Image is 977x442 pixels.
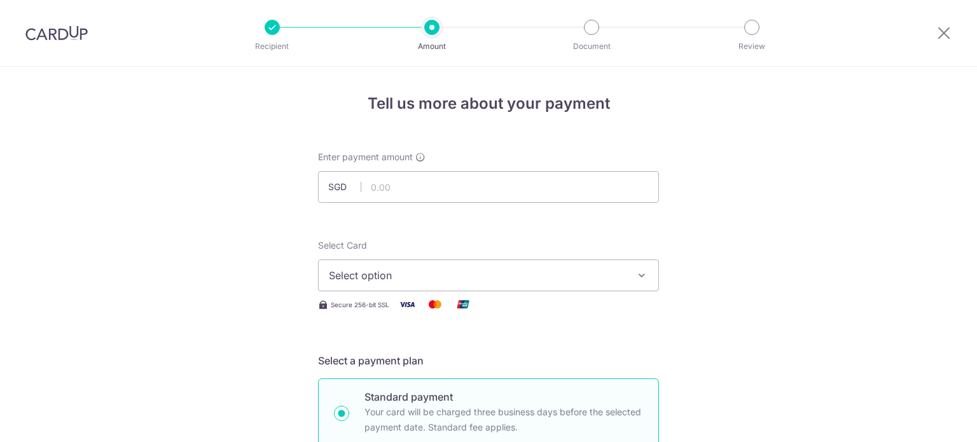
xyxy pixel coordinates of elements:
[394,296,420,312] img: Visa
[705,40,799,53] p: Review
[364,389,643,404] p: Standard payment
[318,92,659,115] h4: Tell us more about your payment
[385,40,479,53] p: Amount
[318,171,659,203] input: 0.00
[318,259,659,291] button: Select option
[328,181,361,193] span: SGD
[318,240,367,251] span: translation missing: en.payables.payment_networks.credit_card.summary.labels.select_card
[329,268,625,283] span: Select option
[422,296,448,312] img: Mastercard
[544,40,639,53] p: Document
[450,296,476,312] img: Union Pay
[331,300,389,310] span: Secure 256-bit SSL
[896,404,964,436] iframe: Opens a widget where you can find more information
[25,25,88,41] img: CardUp
[318,353,659,368] h5: Select a payment plan
[364,404,643,435] p: Your card will be charged three business days before the selected payment date. Standard fee appl...
[225,40,319,53] p: Recipient
[318,151,413,163] span: Enter payment amount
